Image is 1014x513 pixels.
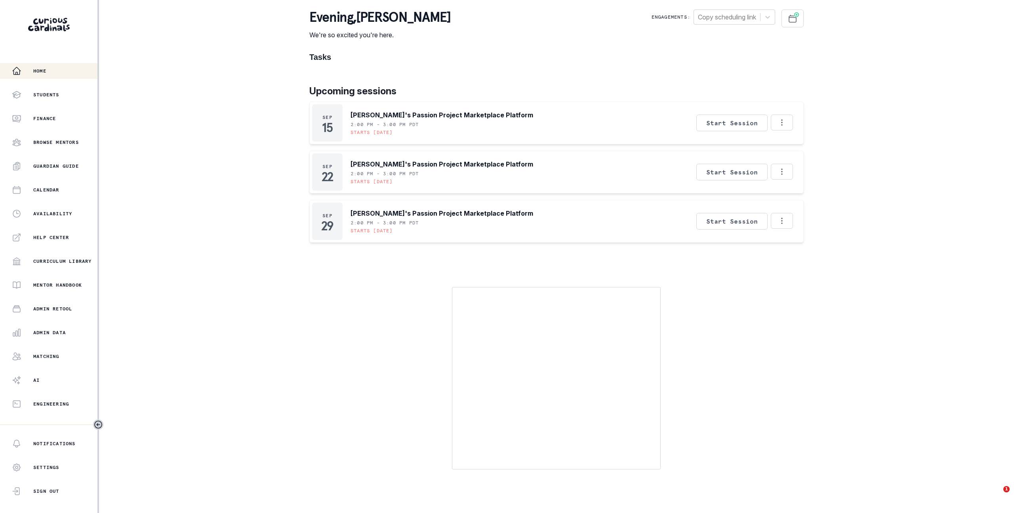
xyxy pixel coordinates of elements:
[652,14,690,20] p: Engagements:
[771,164,793,180] button: Options
[33,163,79,169] p: Guardian Guide
[781,10,804,27] button: Schedule Sessions
[351,170,419,177] p: 2:00 PM - 3:00 PM PDT
[33,488,59,494] p: Sign Out
[351,209,533,218] p: [PERSON_NAME]'s Passion Project Marketplace Platform
[33,258,92,264] p: Curriculum Library
[33,92,59,98] p: Students
[322,212,332,219] p: Sep
[33,115,56,122] p: Finance
[33,139,79,145] p: Browse Mentors
[33,440,76,447] p: Notifications
[33,353,59,360] p: Matching
[351,159,533,169] p: [PERSON_NAME]'s Passion Project Marketplace Platform
[33,187,59,193] p: Calendar
[322,124,332,132] p: 15
[321,222,334,230] p: 29
[696,213,768,230] button: Start Session
[33,211,72,217] p: Availability
[771,115,793,130] button: Options
[33,234,69,241] p: Help Center
[1003,486,1010,492] span: 1
[351,110,533,120] p: [PERSON_NAME]'s Passion Project Marketplace Platform
[309,10,450,25] p: evening , [PERSON_NAME]
[322,163,332,170] p: Sep
[309,30,450,40] p: We're so excited you're here.
[309,84,804,98] p: Upcoming sessions
[322,173,333,181] p: 22
[33,464,59,471] p: Settings
[309,52,804,62] h1: Tasks
[351,228,393,234] p: Starts [DATE]
[33,68,46,74] p: Home
[28,18,70,31] img: Curious Cardinals Logo
[33,282,82,288] p: Mentor Handbook
[33,329,66,336] p: Admin Data
[33,377,40,383] p: AI
[987,486,1006,505] iframe: Intercom live chat
[696,115,768,131] button: Start Session
[33,306,72,312] p: Admin Retool
[351,220,419,226] p: 2:00 PM - 3:00 PM PDT
[351,178,393,185] p: Starts [DATE]
[696,164,768,180] button: Start Session
[93,419,103,430] button: Toggle sidebar
[351,129,393,136] p: Starts [DATE]
[351,121,419,128] p: 2:00 PM - 3:00 PM PDT
[322,114,332,121] p: Sep
[771,213,793,229] button: Options
[33,401,69,407] p: Engineering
